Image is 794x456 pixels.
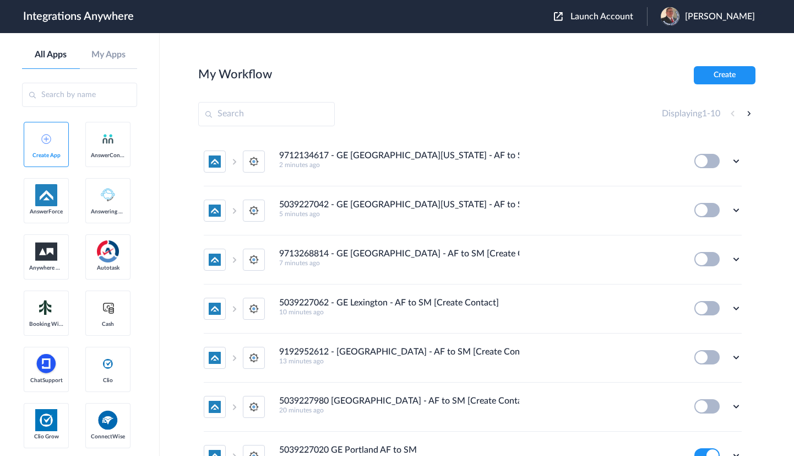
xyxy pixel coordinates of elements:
[91,265,125,271] span: Autotask
[35,184,57,206] img: af-app-logo.svg
[279,200,519,210] h4: 5039227042 - GE [GEOGRAPHIC_DATA][US_STATE] - AF to SM [Create Contact]
[29,321,63,328] span: Booking Widget
[35,409,57,431] img: Clio.jpg
[101,301,115,314] img: cash-logo.svg
[279,308,679,316] h5: 10 minutes ago
[554,12,647,22] button: Launch Account
[279,210,679,218] h5: 5 minutes ago
[279,406,679,414] h5: 20 minutes ago
[694,66,755,84] button: Create
[279,259,679,267] h5: 7 minutes ago
[22,50,80,60] a: All Apps
[29,152,63,159] span: Create App
[91,208,125,215] span: Answering Service
[702,109,707,118] span: 1
[91,321,125,328] span: Cash
[685,12,755,22] span: [PERSON_NAME]
[101,132,115,146] img: answerconnect-logo.svg
[710,109,720,118] span: 10
[29,433,63,440] span: Clio Grow
[554,12,563,21] img: launch-acct-icon.svg
[91,433,125,440] span: ConnectWise
[279,249,519,259] h4: 9713268814 - GE [GEOGRAPHIC_DATA] - AF to SM [Create Contact]
[279,347,519,357] h4: 9192952612 - [GEOGRAPHIC_DATA] - AF to SM [Create Contact]
[35,243,57,261] img: aww.png
[29,208,63,215] span: AnswerForce
[80,50,138,60] a: My Apps
[279,298,499,308] h4: 5039227062 - GE Lexington - AF to SM [Create Contact]
[23,10,134,23] h1: Integrations Anywhere
[29,265,63,271] span: Anywhere Works
[35,298,57,318] img: Setmore_Logo.svg
[198,67,272,82] h2: My Workflow
[662,109,720,119] h4: Displaying -
[279,151,519,161] h4: 9712134617 - GE [GEOGRAPHIC_DATA][US_STATE] - AF to SM [Create Contact]
[29,377,63,384] span: ChatSupport
[35,353,57,375] img: chatsupport-icon.svg
[198,102,335,126] input: Search
[279,357,679,365] h5: 13 minutes ago
[279,161,679,169] h5: 2 minutes ago
[279,396,519,406] h4: 5039227980 [GEOGRAPHIC_DATA] - AF to SM [Create Contact]
[97,184,119,206] img: Answering_service.png
[91,377,125,384] span: Clio
[661,7,679,26] img: jason-pledge-people.PNG
[570,12,633,21] span: Launch Account
[279,445,417,455] h4: 5039227020 GE Portland AF to SM
[22,83,137,107] input: Search by name
[101,357,115,371] img: clio-logo.svg
[91,152,125,159] span: AnswerConnect
[41,134,51,144] img: add-icon.svg
[97,240,119,262] img: autotask.png
[97,409,119,431] img: connectwise.png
